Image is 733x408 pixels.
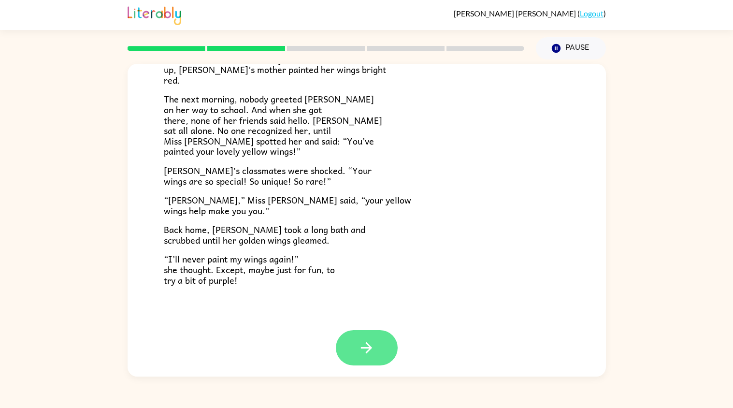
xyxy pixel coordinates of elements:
div: ( ) [454,9,606,18]
span: Back home, [PERSON_NAME] took a long bath and scrubbed until her golden wings gleamed. [164,222,365,247]
button: Pause [536,37,606,59]
img: Literably [128,4,181,25]
a: Logout [580,9,604,18]
span: [PERSON_NAME]'s classmates were shocked. “Your wings are so special! So unique! So rare!” [164,163,372,188]
span: The next morning, nobody greeted [PERSON_NAME] on her way to school. And when she got there, none... [164,92,382,158]
span: “[PERSON_NAME],” Miss [PERSON_NAME] said, “your yellow wings help make you you." [164,193,411,218]
span: [PERSON_NAME] [PERSON_NAME] [454,9,577,18]
span: “I’ll never paint my wings again!” she thought. Except, maybe just for fun, to try a bit of purple! [164,252,335,287]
